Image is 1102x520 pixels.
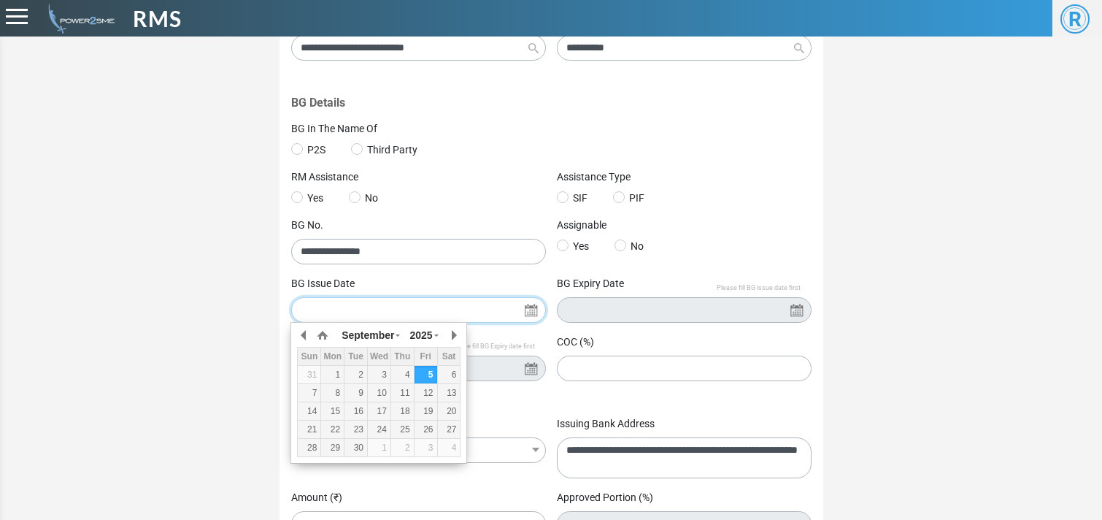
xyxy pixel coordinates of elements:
[321,347,344,365] th: Mon
[414,347,437,365] th: Fri
[391,441,414,454] div: 2
[557,191,587,206] label: SIF
[368,386,390,399] div: 10
[368,347,391,365] th: Wed
[321,386,344,399] div: 8
[291,96,812,110] h4: BG Details
[415,386,437,399] div: 12
[291,142,325,158] label: P2S
[368,368,390,381] div: 3
[557,334,594,350] label: COC (%)
[42,4,115,34] img: admin
[438,386,461,399] div: 13
[438,405,461,418] div: 20
[291,276,355,291] label: BG Issue Date
[291,169,358,185] label: RM Assistance
[344,405,367,418] div: 16
[368,405,390,418] div: 17
[391,405,414,418] div: 18
[415,368,437,381] div: 5
[717,283,801,294] span: Please fill BG issue date first
[614,239,644,254] label: No
[298,423,320,436] div: 21
[557,416,655,432] label: Issuing Bank Address
[342,329,394,341] span: September
[415,405,437,418] div: 19
[790,303,804,318] img: Search
[391,423,414,436] div: 25
[557,239,589,254] label: Yes
[344,368,367,381] div: 2
[794,43,804,53] img: Search
[557,169,631,185] label: Assistance Type
[368,441,390,454] div: 1
[133,2,182,35] span: RMS
[291,191,323,206] label: Yes
[344,423,367,436] div: 23
[298,386,320,399] div: 7
[437,347,461,365] th: Sat
[409,329,432,341] span: 2025
[291,490,342,505] label: Amount (₹)
[321,405,344,418] div: 15
[557,218,606,233] label: Assignable
[438,423,461,436] div: 27
[390,347,414,365] th: Thu
[528,43,539,53] img: Search
[438,441,461,454] div: 4
[351,142,417,158] label: Third Party
[391,386,414,399] div: 11
[415,423,437,436] div: 26
[391,368,414,381] div: 4
[344,386,367,399] div: 9
[298,405,320,418] div: 14
[557,490,653,505] label: Approved Portion (%)
[321,368,344,381] div: 1
[298,368,320,381] div: 31
[368,423,390,436] div: 24
[613,191,644,206] label: PIF
[524,303,539,318] img: Search
[291,218,323,233] label: BG No.
[298,347,321,365] th: Sun
[415,441,437,454] div: 3
[557,276,812,291] label: BG Expiry Date
[349,191,378,206] label: No
[450,342,535,352] span: Please fill BG Expiry date first
[438,368,461,381] div: 6
[524,362,539,376] img: Search
[344,347,368,365] th: Tue
[321,423,344,436] div: 22
[291,121,377,137] label: BG In The Name Of
[298,441,320,454] div: 28
[344,441,367,454] div: 30
[1060,4,1090,34] span: R
[321,441,344,454] div: 29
